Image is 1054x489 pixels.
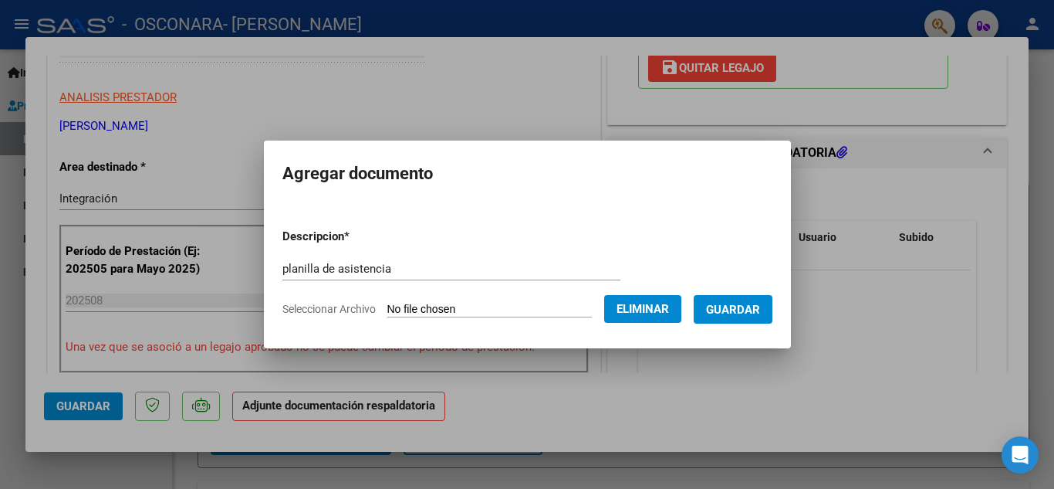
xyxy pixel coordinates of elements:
[706,303,760,317] span: Guardar
[282,228,430,246] p: Descripcion
[694,295,772,324] button: Guardar
[604,295,681,323] button: Eliminar
[282,159,772,188] h2: Agregar documento
[1002,436,1039,474] div: Open Intercom Messenger
[617,302,669,316] span: Eliminar
[282,303,376,315] span: Seleccionar Archivo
